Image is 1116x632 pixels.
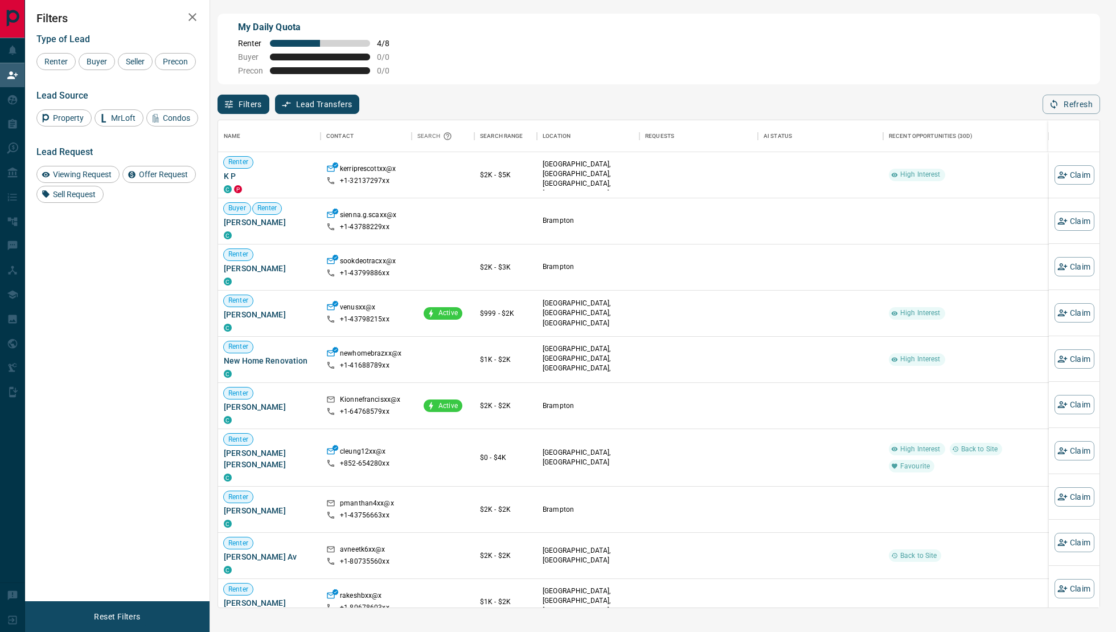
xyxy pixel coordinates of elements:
[1055,487,1094,507] button: Claim
[1055,211,1094,231] button: Claim
[238,66,263,75] span: Precon
[480,354,531,365] p: $1K - $2K
[224,120,241,152] div: Name
[238,52,263,62] span: Buyer
[340,447,386,459] p: cleung12xx@x
[36,90,88,101] span: Lead Source
[434,308,462,318] span: Active
[159,113,194,123] span: Condos
[543,344,634,393] p: [GEOGRAPHIC_DATA], [GEOGRAPHIC_DATA], [GEOGRAPHIC_DATA], [GEOGRAPHIC_DATA] | [GEOGRAPHIC_DATA]
[480,262,531,272] p: $2K - $3K
[224,416,232,424] div: condos.ca
[36,166,120,183] div: Viewing Request
[340,603,389,613] p: +1- 80678603xx
[224,309,315,320] span: [PERSON_NAME]
[543,546,634,565] p: [GEOGRAPHIC_DATA], [GEOGRAPHIC_DATA]
[764,120,792,152] div: AI Status
[1055,395,1094,414] button: Claim
[543,299,634,328] p: [GEOGRAPHIC_DATA], [GEOGRAPHIC_DATA], [GEOGRAPHIC_DATA]
[377,39,402,48] span: 4 / 8
[543,448,634,467] p: [GEOGRAPHIC_DATA], [GEOGRAPHIC_DATA]
[340,349,401,361] p: newhomebrazxx@x
[224,566,232,574] div: condos.ca
[218,120,321,152] div: Name
[340,268,389,278] p: +1- 43799886xx
[340,210,396,222] p: sienna.g.scaxx@x
[224,520,232,528] div: condos.ca
[480,308,531,319] p: $999 - $2K
[543,505,634,515] p: Brampton
[417,120,455,152] div: Search
[1055,303,1094,323] button: Claim
[321,120,412,152] div: Contact
[36,186,104,203] div: Sell Request
[87,607,147,626] button: Reset Filters
[238,39,263,48] span: Renter
[40,57,72,66] span: Renter
[480,452,531,463] p: $0 - $4K
[896,462,934,471] span: Favourite
[36,146,93,157] span: Lead Request
[543,262,634,272] p: Brampton
[79,53,115,70] div: Buyer
[224,324,232,332] div: condos.ca
[543,401,634,411] p: Brampton
[1055,257,1094,276] button: Claim
[275,95,360,114] button: Lead Transfers
[218,95,269,114] button: Filters
[155,53,196,70] div: Precon
[480,504,531,515] p: $2K - $2K
[118,53,153,70] div: Seller
[224,447,315,470] span: [PERSON_NAME] [PERSON_NAME]
[224,370,232,378] div: condos.ca
[36,34,90,44] span: Type of Lead
[224,597,315,609] span: [PERSON_NAME]
[480,401,531,411] p: $2K - $2K
[224,539,253,548] span: Renter
[83,57,111,66] span: Buyer
[224,355,315,366] span: New Home Renovation
[224,492,253,502] span: Renter
[377,66,402,75] span: 0 / 0
[480,551,531,561] p: $2K - $2K
[896,354,945,364] span: High Interest
[224,435,253,445] span: Renter
[122,57,149,66] span: Seller
[224,157,253,167] span: Renter
[889,120,973,152] div: Recent Opportunities (30d)
[1055,349,1094,369] button: Claim
[224,250,253,259] span: Renter
[639,120,758,152] div: Requests
[107,113,139,123] span: MrLoft
[159,57,192,66] span: Precon
[224,342,253,352] span: Renter
[253,203,282,213] span: Renter
[480,597,531,607] p: $1K - $2K
[340,459,389,468] p: +852- 654280xx
[340,557,389,566] p: +1- 80735560xx
[224,203,251,213] span: Buyer
[340,176,389,186] p: +1- 32137297xx
[543,120,571,152] div: Location
[480,120,523,152] div: Search Range
[122,166,196,183] div: Offer Request
[1055,579,1094,598] button: Claim
[474,120,537,152] div: Search Range
[224,263,315,274] span: [PERSON_NAME]
[340,303,375,315] p: venusxx@x
[36,53,76,70] div: Renter
[340,511,389,520] p: +1- 43756663xx
[224,389,253,398] span: Renter
[146,109,198,127] div: Condos
[1055,441,1094,460] button: Claim
[340,395,400,407] p: Kionnefrancisxx@x
[1055,533,1094,552] button: Claim
[896,308,945,318] span: High Interest
[224,585,253,594] span: Renter
[883,120,1049,152] div: Recent Opportunities (30d)
[224,217,315,228] span: [PERSON_NAME]
[340,591,381,603] p: rakeshbxx@x
[224,401,315,413] span: [PERSON_NAME]
[340,545,385,557] p: avneetk6xx@x
[224,170,315,182] span: K P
